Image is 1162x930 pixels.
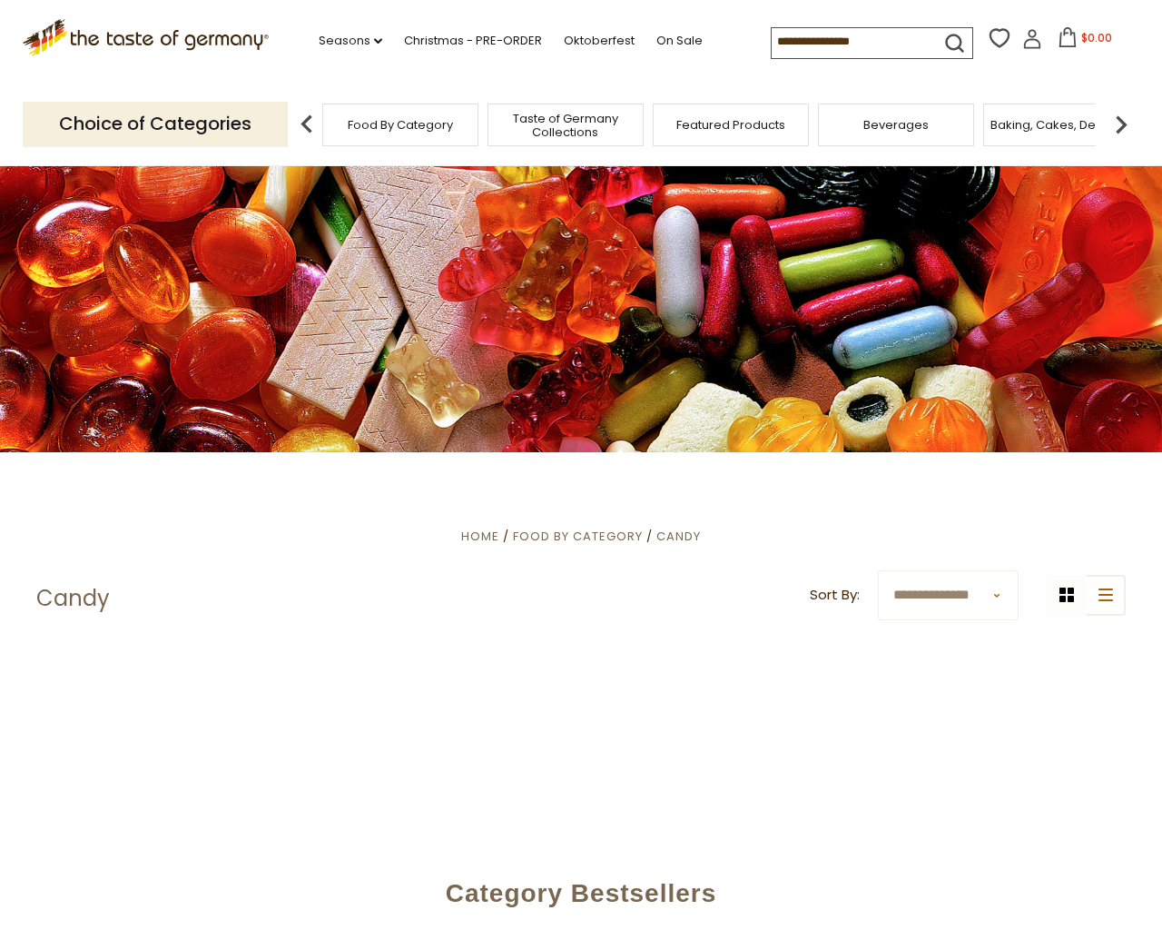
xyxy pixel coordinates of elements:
[23,102,288,146] p: Choice of Categories
[461,528,499,545] a: Home
[1081,30,1112,45] span: $0.00
[990,118,1131,132] a: Baking, Cakes, Desserts
[863,118,929,132] a: Beverages
[319,31,382,51] a: Seasons
[676,118,785,132] a: Featured Products
[1046,27,1123,54] button: $0.00
[493,112,638,139] a: Taste of Germany Collections
[1103,106,1139,143] img: next arrow
[656,528,701,545] a: Candy
[289,106,325,143] img: previous arrow
[656,31,703,51] a: On Sale
[34,852,1127,926] div: Category Bestsellers
[810,584,860,607] label: Sort By:
[564,31,635,51] a: Oktoberfest
[404,31,542,51] a: Christmas - PRE-ORDER
[513,528,643,545] a: Food By Category
[348,118,453,132] a: Food By Category
[36,585,110,612] h1: Candy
